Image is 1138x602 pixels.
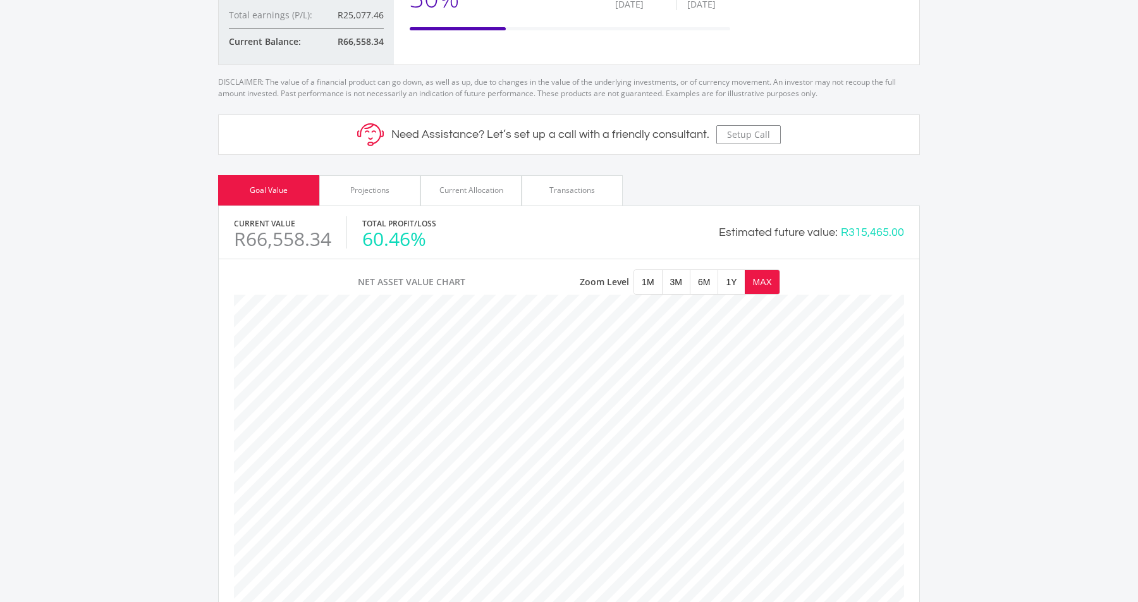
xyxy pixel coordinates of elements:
div: R25,077.46 [322,8,384,21]
span: Zoom Level [580,275,629,288]
div: Current Allocation [439,185,503,196]
div: Estimated future value: [719,224,838,241]
div: R66,558.34 [234,230,331,249]
div: Current Balance: [229,35,322,48]
span: Net Asset Value Chart [358,275,465,288]
h5: Need Assistance? Let’s set up a call with a friendly consultant. [391,128,709,142]
div: Goal Value [250,185,288,196]
button: 1Y [718,270,744,294]
button: 1M [634,270,661,294]
button: 3M [663,270,690,294]
div: Transactions [549,185,595,196]
div: R315,465.00 [841,224,904,241]
label: Total Profit/Loss [362,218,436,230]
label: Current Value [234,218,295,230]
button: Setup Call [716,125,781,144]
button: MAX [745,270,780,294]
p: DISCLAIMER: The value of a financial product can go down, as well as up, due to changes in the va... [218,65,920,99]
button: 6M [690,270,718,294]
div: 60.46% [362,230,436,249]
div: Total earnings (P/L): [229,8,322,21]
div: Projections [350,185,389,196]
div: R66,558.34 [322,35,384,48]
